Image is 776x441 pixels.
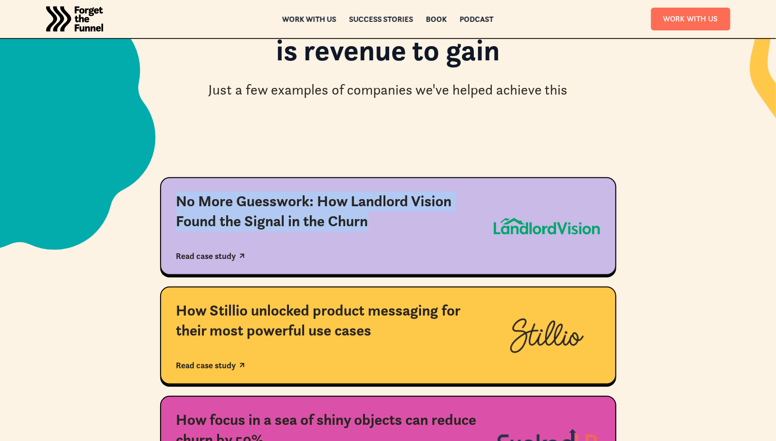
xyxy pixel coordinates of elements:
a: Podcast [460,16,494,22]
a: No More Guesswork: How Landlord Vision Found the Signal in the ChurnRead case study [160,177,616,275]
div: Just a few examples of companies we've helped achieve this [209,80,568,100]
div: Read case study [176,251,236,261]
a: How Stillio unlocked product messaging for their most powerful use casesRead case study [160,287,616,384]
a: Work With Us [651,8,730,30]
div: Read case study [176,360,236,371]
div: How Stillio unlocked product messaging for their most powerful use cases [176,301,478,340]
a: Success Stories [349,16,413,22]
a: Work with us [282,16,336,22]
h1: Where there is customer value to add, there is revenue to gain [103,6,673,75]
a: Book [426,16,447,22]
div: No More Guesswork: How Landlord Vision Found the Signal in the Churn [176,192,478,231]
